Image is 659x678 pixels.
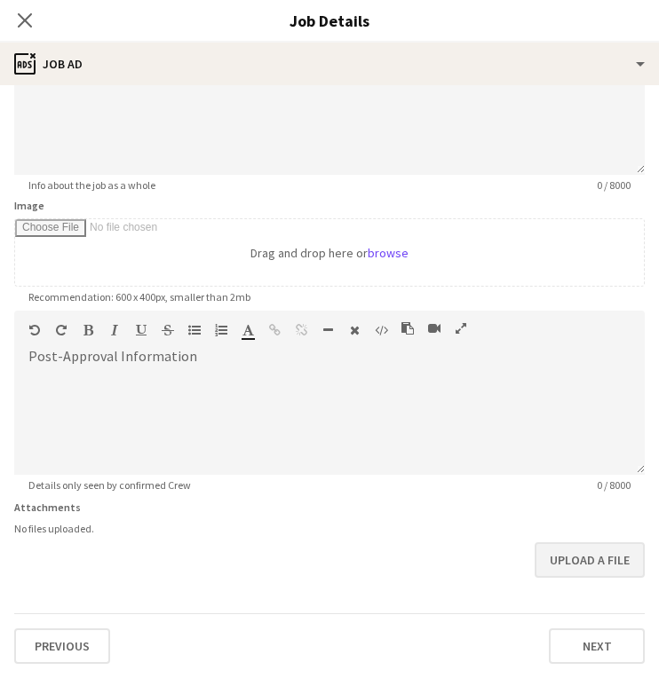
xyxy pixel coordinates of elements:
[162,323,174,337] button: Strikethrough
[28,323,41,337] button: Undo
[583,178,645,192] span: 0 / 8000
[55,323,67,337] button: Redo
[14,522,645,535] div: No files uploaded.
[14,178,170,192] span: Info about the job as a whole
[14,290,265,304] span: Recommendation: 600 x 400px, smaller than 2mb
[583,478,645,492] span: 0 / 8000
[108,323,121,337] button: Italic
[135,323,147,337] button: Underline
[82,323,94,337] button: Bold
[14,478,205,492] span: Details only seen by confirmed Crew
[14,501,81,514] label: Attachments
[242,323,254,337] button: Text Color
[348,323,361,337] button: Clear Formatting
[428,321,441,335] button: Insert video
[14,628,110,664] button: Previous
[375,323,387,337] button: HTML Code
[549,628,645,664] button: Next
[535,542,645,578] button: Upload a file
[455,321,467,335] button: Fullscreen
[188,323,201,337] button: Unordered List
[215,323,227,337] button: Ordered List
[322,323,334,337] button: Horizontal Line
[401,321,414,335] button: Paste as plain text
